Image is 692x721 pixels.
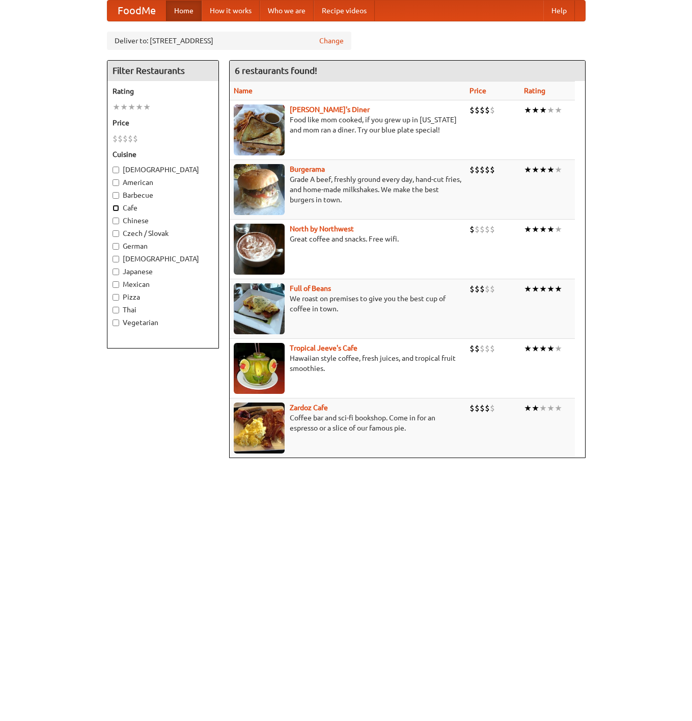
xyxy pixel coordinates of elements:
[555,403,562,414] li: ★
[524,403,532,414] li: ★
[524,283,532,295] li: ★
[113,281,119,288] input: Mexican
[547,224,555,235] li: ★
[475,224,480,235] li: $
[469,87,486,95] a: Price
[469,104,475,116] li: $
[475,104,480,116] li: $
[475,403,480,414] li: $
[113,177,213,188] label: American
[490,224,495,235] li: $
[543,1,575,21] a: Help
[490,283,495,295] li: $
[469,403,475,414] li: $
[532,343,539,354] li: ★
[133,133,138,144] li: $
[539,403,547,414] li: ★
[485,283,490,295] li: $
[113,254,213,264] label: [DEMOGRAPHIC_DATA]
[113,317,213,328] label: Vegetarian
[113,118,213,128] h5: Price
[555,224,562,235] li: ★
[234,293,461,314] p: We roast on premises to give you the best cup of coffee in town.
[485,224,490,235] li: $
[113,179,119,186] input: American
[113,294,119,301] input: Pizza
[319,36,344,46] a: Change
[113,149,213,159] h5: Cuisine
[123,133,128,144] li: $
[290,284,331,292] a: Full of Beans
[113,319,119,326] input: Vegetarian
[166,1,202,21] a: Home
[469,164,475,175] li: $
[260,1,314,21] a: Who we are
[524,343,532,354] li: ★
[524,164,532,175] li: ★
[234,413,461,433] p: Coffee bar and sci-fi bookshop. Come in for an espresso or a slice of our famous pie.
[547,403,555,414] li: ★
[113,279,213,289] label: Mexican
[555,343,562,354] li: ★
[490,403,495,414] li: $
[475,343,480,354] li: $
[113,101,120,113] li: ★
[290,165,325,173] a: Burgerama
[547,283,555,295] li: ★
[539,343,547,354] li: ★
[490,164,495,175] li: $
[524,87,545,95] a: Rating
[234,283,285,334] img: beans.jpg
[143,101,151,113] li: ★
[524,224,532,235] li: ★
[539,164,547,175] li: ★
[113,167,119,173] input: [DEMOGRAPHIC_DATA]
[314,1,375,21] a: Recipe videos
[290,404,328,412] a: Zardoz Cafe
[532,224,539,235] li: ★
[485,343,490,354] li: $
[480,164,485,175] li: $
[539,283,547,295] li: ★
[113,165,213,175] label: [DEMOGRAPHIC_DATA]
[235,66,317,75] ng-pluralize: 6 restaurants found!
[539,104,547,116] li: ★
[475,164,480,175] li: $
[107,61,218,81] h4: Filter Restaurants
[113,205,119,211] input: Cafe
[480,343,485,354] li: $
[120,101,128,113] li: ★
[485,104,490,116] li: $
[113,228,213,238] label: Czech / Slovak
[113,256,119,262] input: [DEMOGRAPHIC_DATA]
[113,307,119,313] input: Thai
[532,403,539,414] li: ★
[234,403,285,453] img: zardoz.jpg
[234,164,285,215] img: burgerama.jpg
[234,115,461,135] p: Food like mom cooked, if you grew up in [US_STATE] and mom ran a diner. Try our blue plate special!
[202,1,260,21] a: How it works
[113,190,213,200] label: Barbecue
[113,216,213,226] label: Chinese
[113,241,213,251] label: German
[485,164,490,175] li: $
[475,283,480,295] li: $
[234,353,461,373] p: Hawaiian style coffee, fresh juices, and tropical fruit smoothies.
[113,305,213,315] label: Thai
[234,174,461,205] p: Grade A beef, freshly ground every day, hand-cut fries, and home-made milkshakes. We make the bes...
[290,225,354,233] a: North by Northwest
[113,266,213,277] label: Japanese
[234,234,461,244] p: Great coffee and snacks. Free wifi.
[485,403,490,414] li: $
[113,133,118,144] li: $
[290,105,370,114] b: [PERSON_NAME]'s Diner
[118,133,123,144] li: $
[234,104,285,155] img: sallys.jpg
[539,224,547,235] li: ★
[290,344,357,352] a: Tropical Jeeve's Cafe
[547,104,555,116] li: ★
